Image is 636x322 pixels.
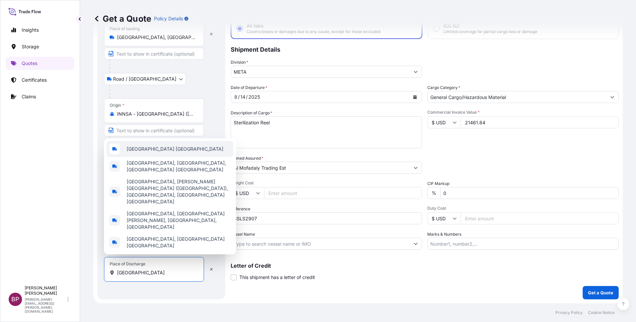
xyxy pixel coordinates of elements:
input: Select a commodity type [428,91,606,103]
input: Place of Discharge [117,269,196,276]
button: Show suggestions [410,66,422,78]
p: Cookie Notice [588,310,615,315]
span: Road / [GEOGRAPHIC_DATA] [113,76,176,82]
p: Quotes [22,60,37,67]
button: Select transport [104,73,186,85]
span: [GEOGRAPHIC_DATA], [GEOGRAPHIC_DATA][PERSON_NAME], [GEOGRAPHIC_DATA], [GEOGRAPHIC_DATA] [127,210,231,230]
div: Origin [110,103,124,108]
span: Commercial Invoice Value [427,110,619,115]
input: Number1, number2,... [427,238,619,250]
span: [GEOGRAPHIC_DATA], [GEOGRAPHIC_DATA] [GEOGRAPHIC_DATA] [127,236,231,249]
label: Marks & Numbers [427,231,461,238]
button: Show suggestions [410,162,422,174]
input: Origin [117,111,196,117]
span: Freight Cost [231,180,422,186]
div: Show suggestions [104,138,236,254]
p: [PERSON_NAME][EMAIL_ADDRESS][PERSON_NAME][DOMAIN_NAME] [25,297,66,313]
span: [GEOGRAPHIC_DATA] [GEOGRAPHIC_DATA] [127,146,223,152]
span: This shipment has a letter of credit [239,274,315,281]
span: Date of Departure [231,84,267,91]
label: Division [231,59,248,66]
label: CIF Markup [427,180,449,187]
input: Enter amount [461,212,619,224]
label: Description of Cargo [231,110,272,116]
input: Text to appear on certificate [104,48,204,60]
input: Enter percentage [440,187,619,199]
span: [GEOGRAPHIC_DATA], [PERSON_NAME][GEOGRAPHIC_DATA] ([GEOGRAPHIC_DATA]), [GEOGRAPHIC_DATA], [GEOGRA... [127,178,231,205]
p: Policy Details [154,15,183,22]
div: % [427,187,440,199]
span: BP [11,296,19,303]
p: Claims [22,93,36,100]
p: Privacy Policy [555,310,583,315]
label: Named Assured [231,155,263,162]
input: Type amount [461,116,619,128]
button: Show suggestions [606,91,618,103]
div: / [246,93,248,101]
label: Vessel Name [231,231,255,238]
p: Get a Quote [588,289,613,296]
input: Place of loading [117,34,196,41]
input: Your internal reference [231,212,422,224]
label: Cargo Category [427,84,460,91]
input: Full name [231,162,410,174]
input: Type to search vessel name or IMO [231,238,410,250]
p: Certificates [22,77,47,83]
div: / [238,93,240,101]
p: Letter of Credit [231,263,619,268]
div: Place of Discharge [110,261,145,267]
span: Duty Cost [427,206,619,211]
input: Type to search division [231,66,410,78]
label: Reference [231,206,250,212]
div: month, [234,93,238,101]
div: day, [240,93,246,101]
p: [PERSON_NAME] [PERSON_NAME] [25,285,66,296]
p: Shipment Details [231,39,619,59]
button: Calendar [410,92,420,102]
p: Storage [22,43,39,50]
input: Enter amount [264,187,422,199]
input: Text to appear on certificate [104,124,204,136]
p: Insights [22,27,39,33]
div: year, [248,93,261,101]
button: Show suggestions [410,238,422,250]
p: Get a Quote [93,13,151,24]
span: [GEOGRAPHIC_DATA], [GEOGRAPHIC_DATA], [GEOGRAPHIC_DATA] [GEOGRAPHIC_DATA] [127,160,231,173]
